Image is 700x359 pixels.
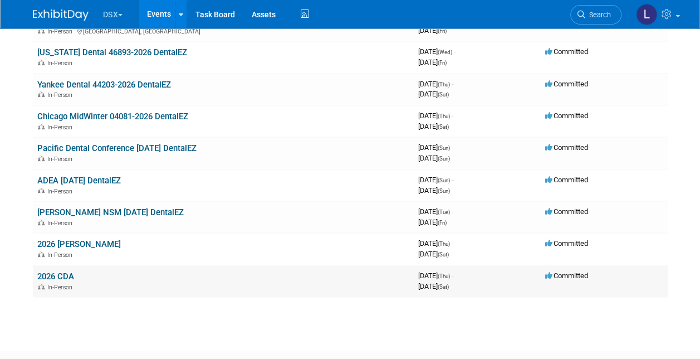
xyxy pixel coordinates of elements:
[418,186,450,195] span: [DATE]
[33,9,89,21] img: ExhibitDay
[636,4,657,25] img: Lori Stewart
[438,156,450,162] span: (Sun)
[438,81,450,88] span: (Thu)
[418,58,447,66] span: [DATE]
[47,188,76,195] span: In-Person
[585,11,611,19] span: Search
[37,176,121,186] a: ADEA [DATE] DentalEZ
[38,188,45,193] img: In-Person Event
[418,176,453,184] span: [DATE]
[438,188,450,194] span: (Sun)
[438,49,452,55] span: (Wed)
[418,80,453,88] span: [DATE]
[438,91,449,98] span: (Sat)
[438,209,450,215] span: (Tue)
[418,250,449,258] span: [DATE]
[47,251,76,259] span: In-Person
[545,80,588,88] span: Committed
[418,239,453,248] span: [DATE]
[418,218,447,226] span: [DATE]
[37,26,409,35] div: [GEOGRAPHIC_DATA], [GEOGRAPHIC_DATA]
[37,111,188,122] a: Chicago MidWinter 04081-2026 DentalEZ
[452,80,453,88] span: -
[452,111,453,120] span: -
[438,177,450,183] span: (Sun)
[438,284,449,290] span: (Sat)
[47,220,76,227] span: In-Person
[438,273,450,279] span: (Thu)
[438,220,447,226] span: (Fri)
[418,143,453,152] span: [DATE]
[545,47,588,56] span: Committed
[438,60,447,66] span: (Fri)
[418,122,449,130] span: [DATE]
[418,90,449,98] span: [DATE]
[418,26,447,35] span: [DATE]
[47,124,76,131] span: In-Person
[545,271,588,280] span: Committed
[452,143,453,152] span: -
[545,143,588,152] span: Committed
[37,47,187,57] a: [US_STATE] Dental 46893-2026 DentalEZ
[38,124,45,129] img: In-Person Event
[418,111,453,120] span: [DATE]
[37,80,171,90] a: Yankee Dental 44203-2026 DentalEZ
[37,271,74,282] a: 2026 CDA
[545,176,588,184] span: Committed
[452,176,453,184] span: -
[452,271,453,280] span: -
[418,154,450,162] span: [DATE]
[452,239,453,248] span: -
[38,60,45,65] img: In-Person Event
[438,28,447,34] span: (Fri)
[37,239,121,249] a: 2026 [PERSON_NAME]
[418,282,449,290] span: [DATE]
[37,143,197,153] a: Pacific Dental Conference [DATE] DentalEZ
[438,124,449,130] span: (Sat)
[38,284,45,289] img: In-Person Event
[452,207,453,216] span: -
[418,207,453,216] span: [DATE]
[47,60,76,67] span: In-Person
[418,271,453,280] span: [DATE]
[418,47,456,56] span: [DATE]
[438,241,450,247] span: (Thu)
[438,113,450,119] span: (Thu)
[47,284,76,291] span: In-Person
[438,251,449,258] span: (Sat)
[47,156,76,163] span: In-Person
[438,145,450,151] span: (Sun)
[545,111,588,120] span: Committed
[545,239,588,248] span: Committed
[47,91,76,99] span: In-Person
[38,220,45,225] img: In-Person Event
[570,5,621,25] a: Search
[38,156,45,161] img: In-Person Event
[545,207,588,216] span: Committed
[47,28,76,35] span: In-Person
[454,47,456,56] span: -
[38,28,45,33] img: In-Person Event
[38,251,45,257] img: In-Person Event
[38,91,45,97] img: In-Person Event
[37,207,184,217] a: [PERSON_NAME] NSM [DATE] DentalEZ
